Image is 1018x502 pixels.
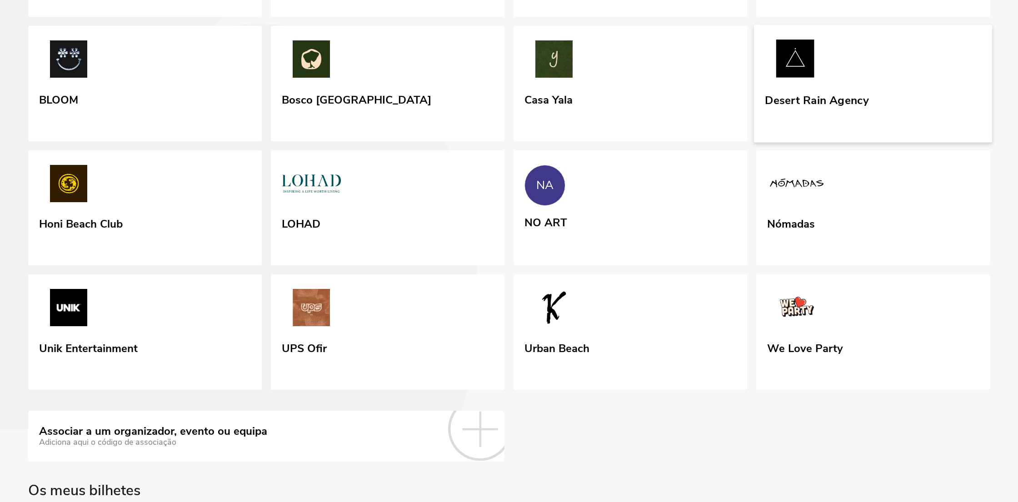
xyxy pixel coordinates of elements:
a: Urban Beach Urban Beach [514,274,747,390]
a: BLOOM BLOOM [28,26,262,141]
div: Bosco [GEOGRAPHIC_DATA] [282,90,431,107]
a: Unik Entertainment Unik Entertainment [28,274,262,390]
div: Unik Entertainment [39,339,138,355]
img: BLOOM [39,40,98,81]
a: LOHAD LOHAD [271,150,504,266]
div: BLOOM [39,90,78,107]
img: Nómadas [767,165,826,206]
a: Casa Yala Casa Yala [514,26,747,141]
a: Desert Rain Agency Desert Rain Agency [754,25,992,143]
div: NO ART [524,213,567,229]
a: Honi Beach Club Honi Beach Club [28,150,262,266]
div: Urban Beach [524,339,589,355]
div: NA [536,179,554,192]
div: We Love Party [767,339,843,355]
img: Honi Beach Club [39,165,98,206]
img: Unik Entertainment [39,289,98,330]
div: Casa Yala [524,90,573,107]
a: UPS Ofir UPS Ofir [271,274,504,390]
img: Casa Yala [524,40,584,81]
a: We Love Party We Love Party [756,274,990,390]
img: We Love Party [767,289,826,330]
div: LOHAD [282,214,320,231]
div: Associar a um organizador, evento ou equipa [39,425,267,438]
img: Desert Rain Agency [765,40,825,81]
a: NA NO ART [514,150,747,264]
a: Associar a um organizador, evento ou equipa Adiciona aqui o código de associação [28,411,504,462]
div: Honi Beach Club [39,214,123,231]
img: Urban Beach [524,289,584,330]
img: UPS Ofir [282,289,341,330]
img: LOHAD [282,165,341,206]
div: Nómadas [767,214,815,231]
div: Adiciona aqui o código de associação [39,437,267,447]
a: Bosco Porto Bosco [GEOGRAPHIC_DATA] [271,26,504,141]
img: Bosco Porto [282,40,341,81]
div: Desert Rain Agency [765,90,868,107]
div: UPS Ofir [282,339,327,355]
a: Nómadas Nómadas [756,150,990,266]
